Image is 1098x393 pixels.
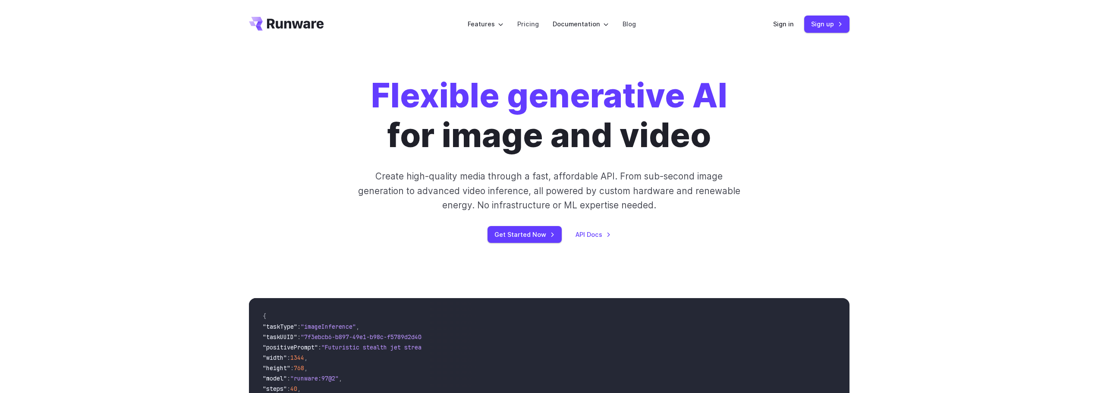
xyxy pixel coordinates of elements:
[249,17,324,31] a: Go to /
[290,354,304,362] span: 1344
[263,354,287,362] span: "width"
[297,385,301,393] span: ,
[287,374,290,382] span: :
[318,343,321,351] span: :
[287,354,290,362] span: :
[263,312,266,320] span: {
[263,364,290,372] span: "height"
[576,230,611,239] a: API Docs
[263,385,287,393] span: "steps"
[623,19,636,29] a: Blog
[294,364,304,372] span: 768
[263,343,318,351] span: "positivePrompt"
[357,169,741,212] p: Create high-quality media through a fast, affordable API. From sub-second image generation to adv...
[290,385,297,393] span: 40
[339,374,342,382] span: ,
[301,333,432,341] span: "7f3ebcb6-b897-49e1-b98c-f5789d2d40d7"
[263,374,287,382] span: "model"
[301,323,356,330] span: "imageInference"
[804,16,849,32] a: Sign up
[304,364,308,372] span: ,
[321,343,636,351] span: "Futuristic stealth jet streaking through a neon-lit cityscape with glowing purple exhaust"
[468,19,503,29] label: Features
[263,333,297,341] span: "taskUUID"
[263,323,297,330] span: "taskType"
[488,226,562,243] a: Get Started Now
[287,385,290,393] span: :
[290,364,294,372] span: :
[297,333,301,341] span: :
[297,323,301,330] span: :
[553,19,609,29] label: Documentation
[773,19,794,29] a: Sign in
[290,374,339,382] span: "runware:97@2"
[371,76,727,155] h1: for image and video
[356,323,359,330] span: ,
[371,75,727,116] strong: Flexible generative AI
[517,19,539,29] a: Pricing
[304,354,308,362] span: ,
